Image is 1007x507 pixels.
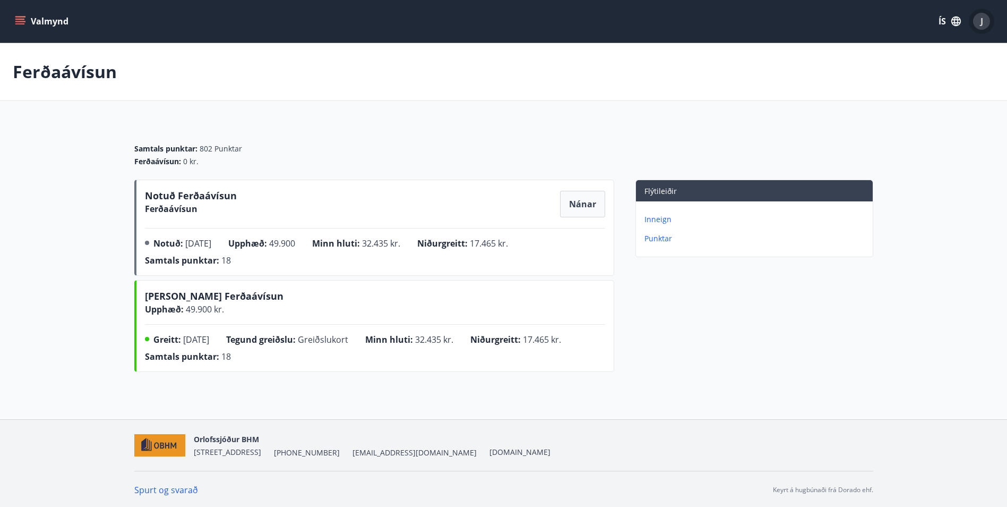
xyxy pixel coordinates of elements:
span: [DATE] [183,334,209,345]
span: 17.465 kr. [470,238,508,249]
span: [PHONE_NUMBER] [274,447,340,458]
a: Spurt og svarað [134,484,198,496]
button: Nánar [561,191,605,217]
span: Notuð : [153,238,183,249]
span: Nánar [569,198,596,210]
span: Upphæð : [228,238,267,249]
span: Greitt : [153,334,181,345]
span: Samtals punktar : [145,255,219,266]
span: 49.900 kr. [184,303,224,315]
span: 18 [221,351,231,362]
span: Ferðaávísun : [134,156,181,167]
span: Tegund greiðslu : [226,334,296,345]
span: Samtals punktar : [145,351,219,362]
span: 32.435 kr. [362,238,400,249]
span: Samtals punktar : [134,143,197,154]
span: Minn hluti : [365,334,413,345]
span: [PERSON_NAME] Ferðaávísun [145,290,283,307]
span: Notuð Ferðaávísun [145,189,237,206]
p: Punktar [644,233,868,244]
span: J [980,15,983,27]
span: [EMAIL_ADDRESS][DOMAIN_NAME] [352,447,477,458]
span: 0 kr. [183,156,199,167]
a: [DOMAIN_NAME] [489,447,550,457]
span: 802 Punktar [200,143,242,154]
span: Greiðslukort [298,334,348,345]
span: 18 [221,255,231,266]
span: Niðurgreitt : [417,238,468,249]
span: Minn hluti : [312,238,360,249]
img: c7HIBRK87IHNqKbXD1qOiSZFdQtg2UzkX3TnRQ1O.png [134,434,186,457]
p: Keyrt á hugbúnaði frá Dorado ehf. [773,485,873,495]
span: Niðurgreitt : [470,334,521,345]
span: Upphæð : [145,303,184,315]
span: Ferðaávísun [145,203,197,215]
p: Inneign [644,214,868,225]
span: [DATE] [185,238,211,249]
span: 17.465 kr. [523,334,561,345]
button: ÍS [933,12,967,31]
button: J [969,9,994,34]
span: Flýtileiðir [644,186,677,196]
button: menu [13,12,73,31]
span: 49.900 [269,238,295,249]
span: Orlofssjóður BHM [194,434,259,444]
span: 32.435 kr. [415,334,453,345]
p: Ferðaávísun [13,60,117,83]
span: [STREET_ADDRESS] [194,447,261,457]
